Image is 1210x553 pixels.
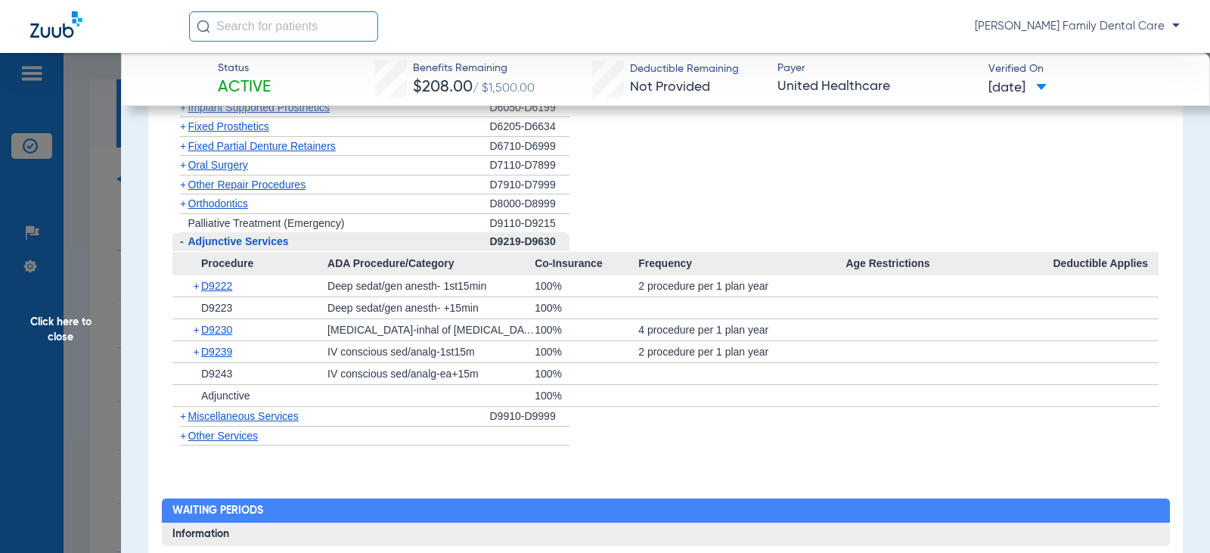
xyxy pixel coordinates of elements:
span: + [194,275,202,297]
div: 100% [535,363,638,384]
img: Search Icon [197,20,210,33]
span: Procedure [172,252,328,276]
span: ADA Procedure/Category [327,252,535,276]
span: D9223 [201,302,232,314]
span: Miscellaneous Services [188,410,299,422]
div: D9110-D9215 [490,214,569,233]
span: Adjunctive [201,390,250,402]
div: D9910-D9999 [490,407,569,427]
span: Benefits Remaining [413,61,535,76]
span: [PERSON_NAME] Family Dental Care [975,19,1180,34]
span: Not Provided [630,80,710,94]
div: [MEDICAL_DATA]-inhal of [MEDICAL_DATA] oxid [327,319,535,340]
div: D6050-D6199 [490,98,569,118]
span: + [180,101,186,113]
div: IV conscious sed/analg-1st15m [327,341,535,362]
div: 2 procedure per 1 plan year [638,275,845,297]
span: D9239 [201,346,232,358]
div: D7910-D7999 [490,176,569,195]
span: Palliative Treatment (Emergency) [188,217,345,229]
span: Orthodontics [188,197,248,210]
div: 100% [535,319,638,340]
div: IV conscious sed/analg-ea+15m [327,363,535,384]
div: D9219-D9630 [490,232,569,252]
img: Zuub Logo [30,11,82,38]
div: 100% [535,275,638,297]
span: + [180,179,186,191]
span: United Healthcare [777,77,975,96]
div: 100% [535,385,638,406]
span: D9222 [201,280,232,292]
div: Deep sedat/gen anesth- +15min [327,297,535,318]
div: D6710-D6999 [490,137,569,157]
div: 2 procedure per 1 plan year [638,341,845,362]
span: + [180,140,186,152]
span: D9243 [201,368,232,380]
span: D9230 [201,324,232,336]
div: D6205-D6634 [490,117,569,137]
span: Frequency [638,252,845,276]
span: Oral Surgery [188,159,248,171]
span: Adjunctive Services [188,235,289,247]
h2: Waiting Periods [162,499,1170,523]
span: Co-Insurance [535,252,638,276]
span: Active [218,77,271,98]
h3: Information [162,523,1170,547]
span: Fixed Partial Denture Retainers [188,140,336,152]
span: [DATE] [988,79,1047,98]
div: D8000-D8999 [490,194,569,214]
div: 4 procedure per 1 plan year [638,319,845,340]
span: $208.00 [413,79,473,95]
span: Age Restrictions [845,252,1053,276]
input: Search for patients [189,11,378,42]
span: + [180,120,186,132]
div: 100% [535,297,638,318]
div: D7110-D7899 [490,156,569,176]
span: - [180,235,184,247]
span: Status [218,61,271,76]
span: + [180,430,186,442]
span: Other Repair Procedures [188,179,306,191]
div: 100% [535,341,638,362]
span: Deductible Applies [1053,252,1159,276]
span: + [194,341,202,362]
span: Payer [777,61,975,76]
span: + [180,197,186,210]
span: Verified On [988,61,1186,77]
span: Fixed Prosthetics [188,120,269,132]
span: + [180,159,186,171]
span: / $1,500.00 [473,82,535,95]
span: + [194,319,202,340]
span: Deductible Remaining [630,61,739,77]
span: Other Services [188,430,259,442]
div: Deep sedat/gen anesth- 1st15min [327,275,535,297]
span: Implant Supported Prosthetics [188,101,330,113]
span: + [180,410,186,422]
